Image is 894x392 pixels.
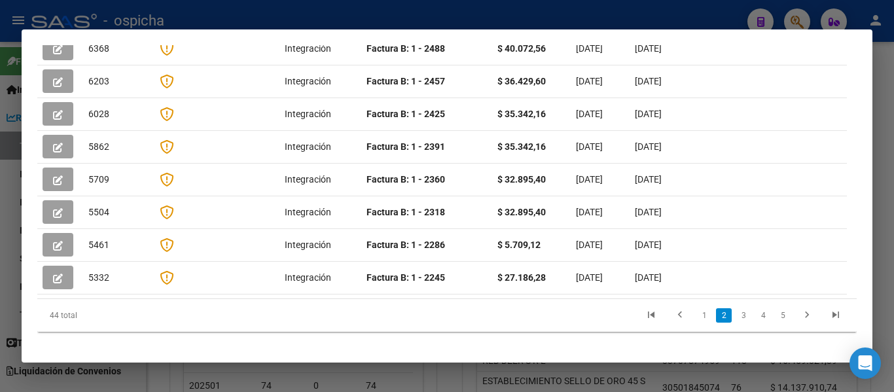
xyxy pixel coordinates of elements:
span: [DATE] [635,109,662,119]
span: [DATE] [635,76,662,86]
li: page 3 [734,304,753,327]
li: page 4 [753,304,773,327]
span: [DATE] [635,240,662,250]
span: 6368 [88,43,109,54]
strong: Factura B: 1 - 2425 [367,109,445,119]
li: page 2 [714,304,734,327]
span: Integración [285,109,331,119]
a: go to first page [639,308,664,323]
span: [DATE] [576,109,603,119]
strong: Factura B: 1 - 2286 [367,240,445,250]
span: Integración [285,272,331,283]
a: 3 [736,308,751,323]
li: page 5 [773,304,793,327]
span: [DATE] [576,240,603,250]
span: Integración [285,240,331,250]
strong: $ 5.709,12 [497,240,541,250]
span: Integración [285,207,331,217]
span: [DATE] [635,141,662,152]
span: Integración [285,174,331,185]
span: [DATE] [576,272,603,283]
span: 5461 [88,240,109,250]
span: [DATE] [635,272,662,283]
strong: $ 40.072,56 [497,43,546,54]
span: Integración [285,43,331,54]
strong: $ 36.429,60 [497,76,546,86]
span: 6028 [88,109,109,119]
span: 5709 [88,174,109,185]
strong: $ 32.895,40 [497,207,546,217]
a: go to last page [823,308,848,323]
strong: Factura B: 1 - 2457 [367,76,445,86]
span: 5504 [88,207,109,217]
a: go to next page [795,308,819,323]
span: 5332 [88,272,109,283]
strong: Factura B: 1 - 2391 [367,141,445,152]
a: 4 [755,308,771,323]
strong: $ 35.342,16 [497,141,546,152]
span: 6203 [88,76,109,86]
a: 2 [716,308,732,323]
a: go to previous page [668,308,692,323]
strong: $ 32.895,40 [497,174,546,185]
span: [DATE] [635,43,662,54]
strong: Factura B: 1 - 2245 [367,272,445,283]
strong: Factura B: 1 - 2360 [367,174,445,185]
li: page 1 [694,304,714,327]
strong: Factura B: 1 - 2488 [367,43,445,54]
div: Open Intercom Messenger [849,347,881,379]
a: 5 [775,308,791,323]
span: [DATE] [576,76,603,86]
span: [DATE] [635,207,662,217]
strong: $ 27.186,28 [497,272,546,283]
span: 5862 [88,141,109,152]
strong: Factura B: 1 - 2318 [367,207,445,217]
span: Integración [285,76,331,86]
span: [DATE] [576,43,603,54]
span: [DATE] [635,174,662,185]
div: 44 total [37,299,199,332]
a: 1 [696,308,712,323]
span: [DATE] [576,174,603,185]
span: [DATE] [576,141,603,152]
span: [DATE] [576,207,603,217]
strong: $ 35.342,16 [497,109,546,119]
span: Integración [285,141,331,152]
